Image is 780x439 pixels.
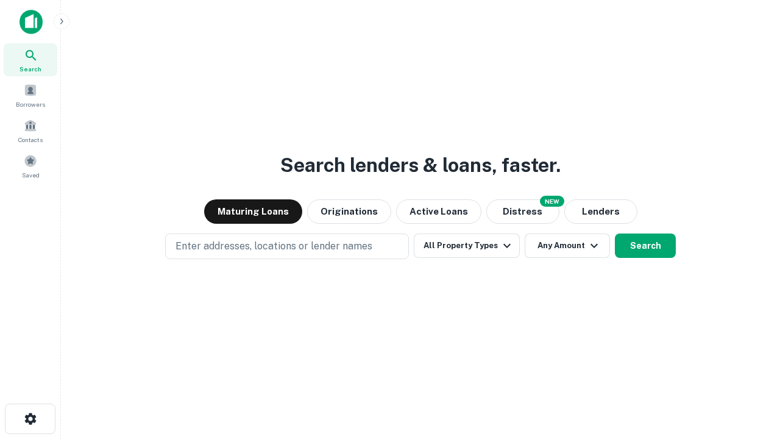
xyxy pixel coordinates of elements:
[486,199,559,224] button: Search distressed loans with lien and other non-mortgage details.
[18,135,43,145] span: Contacts
[307,199,391,224] button: Originations
[564,199,637,224] button: Lenders
[4,43,57,76] a: Search
[540,196,564,207] div: NEW
[396,199,481,224] button: Active Loans
[414,234,520,258] button: All Property Types
[615,234,676,258] button: Search
[19,10,43,34] img: capitalize-icon.png
[165,234,409,259] button: Enter addresses, locations or lender names
[4,79,57,112] a: Borrowers
[525,234,610,258] button: Any Amount
[22,170,40,180] span: Saved
[16,99,45,109] span: Borrowers
[19,64,41,74] span: Search
[719,341,780,400] iframe: Chat Widget
[4,114,57,147] a: Contacts
[175,239,372,254] p: Enter addresses, locations or lender names
[280,151,561,180] h3: Search lenders & loans, faster.
[4,149,57,182] a: Saved
[204,199,302,224] button: Maturing Loans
